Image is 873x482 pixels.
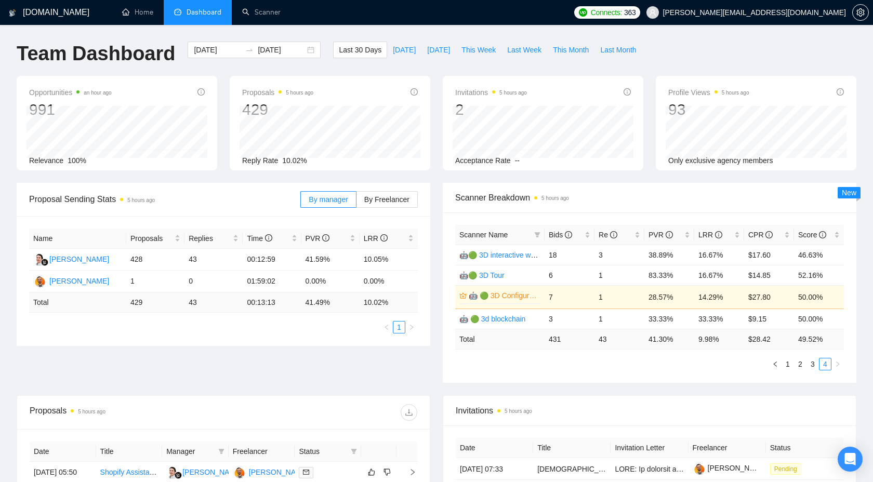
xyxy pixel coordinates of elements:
input: End date [258,44,305,56]
span: info-circle [819,231,826,238]
td: 431 [545,329,594,349]
span: like [368,468,375,476]
a: 2 [795,358,806,370]
span: Opportunities [29,86,112,99]
td: $9.15 [744,309,794,329]
span: dashboard [174,8,181,16]
td: 41.59% [301,249,360,271]
td: 9.98 % [694,329,744,349]
span: Profile Views [668,86,749,99]
span: filter [534,232,540,238]
th: Freelancer [689,438,766,458]
span: Last 30 Days [339,44,381,56]
td: 10.02 % [360,292,418,313]
span: filter [351,448,357,454]
td: 1 [594,309,644,329]
span: Connects: [591,7,622,18]
span: Re [599,231,617,239]
a: 1 [393,322,405,333]
a: Shopify Assistant for Product Categorization & Image Optimization [100,468,314,476]
th: Date [456,438,533,458]
a: 3 [807,358,818,370]
td: 43 [594,329,644,349]
div: [PERSON_NAME] [182,466,242,478]
span: swap-right [245,46,254,54]
span: CPR [748,231,773,239]
td: Total [29,292,126,313]
a: Pending [770,464,805,473]
span: info-circle [765,231,773,238]
span: Last Week [507,44,541,56]
span: Only exclusive agency members [668,156,773,165]
img: c1wBjjJnyc_icxeYQ0rlyri2JQvdkHlJk_uVMLQ-_aUSBzU_TggEdemaQ7R5FBI5JS [693,462,706,475]
span: dislike [383,468,391,476]
span: Relevance [29,156,63,165]
span: info-circle [715,231,722,238]
button: [DATE] [421,42,456,58]
span: Reply Rate [242,156,278,165]
button: download [401,404,417,421]
button: right [405,321,418,333]
span: [DATE] [393,44,416,56]
td: 46.63% [794,245,844,265]
td: 428 [126,249,184,271]
th: Manager [162,441,229,462]
a: 🤖🟢 3D Tour [459,271,505,279]
div: [PERSON_NAME] [49,275,109,287]
span: right [408,324,415,330]
a: BP[PERSON_NAME] [233,467,309,476]
td: 429 [126,292,184,313]
span: Proposal Sending Stats [29,193,300,206]
div: 2 [455,100,527,119]
td: 00:13:13 [243,292,301,313]
td: 16.67% [694,245,744,265]
img: MK [33,253,46,266]
span: This Week [461,44,496,56]
span: info-circle [411,88,418,96]
a: BP[PERSON_NAME] [33,276,109,285]
span: Replies [189,233,231,244]
h1: Team Dashboard [17,42,175,66]
li: Next Page [831,358,844,370]
span: Manager [166,446,214,457]
td: 1 [594,265,644,285]
span: filter [532,227,543,243]
td: 0.00% [301,271,360,292]
div: 93 [668,100,749,119]
th: Title [96,441,163,462]
a: 🤖 🟢 3D Configurator [469,290,538,301]
span: 100% [68,156,86,165]
span: 363 [624,7,636,18]
input: Start date [194,44,241,56]
img: BP [233,466,246,479]
td: 00:12:59 [243,249,301,271]
td: 0.00% [360,271,418,292]
li: Next Page [405,321,418,333]
a: searchScanner [242,8,281,17]
span: to [245,46,254,54]
span: PVR [649,231,673,239]
span: 10.02% [282,156,307,165]
span: right [401,468,416,476]
div: [PERSON_NAME] [249,466,309,478]
button: This Week [456,42,501,58]
td: $27.80 [744,285,794,309]
div: 991 [29,100,112,119]
span: info-circle [322,234,329,242]
td: Total [455,329,545,349]
a: 🤖 🟢 3d blockchain [459,315,525,323]
a: MK[PERSON_NAME] [33,255,109,263]
span: This Month [553,44,589,56]
span: By Freelancer [364,195,409,204]
td: 3 [594,245,644,265]
td: 7 [545,285,594,309]
button: dislike [381,466,393,478]
span: filter [216,444,227,459]
td: 83.33% [644,265,694,285]
div: Open Intercom Messenger [838,447,863,472]
td: 38.89% [644,245,694,265]
span: crown [459,292,467,299]
span: info-circle [565,231,572,238]
a: setting [852,8,869,17]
